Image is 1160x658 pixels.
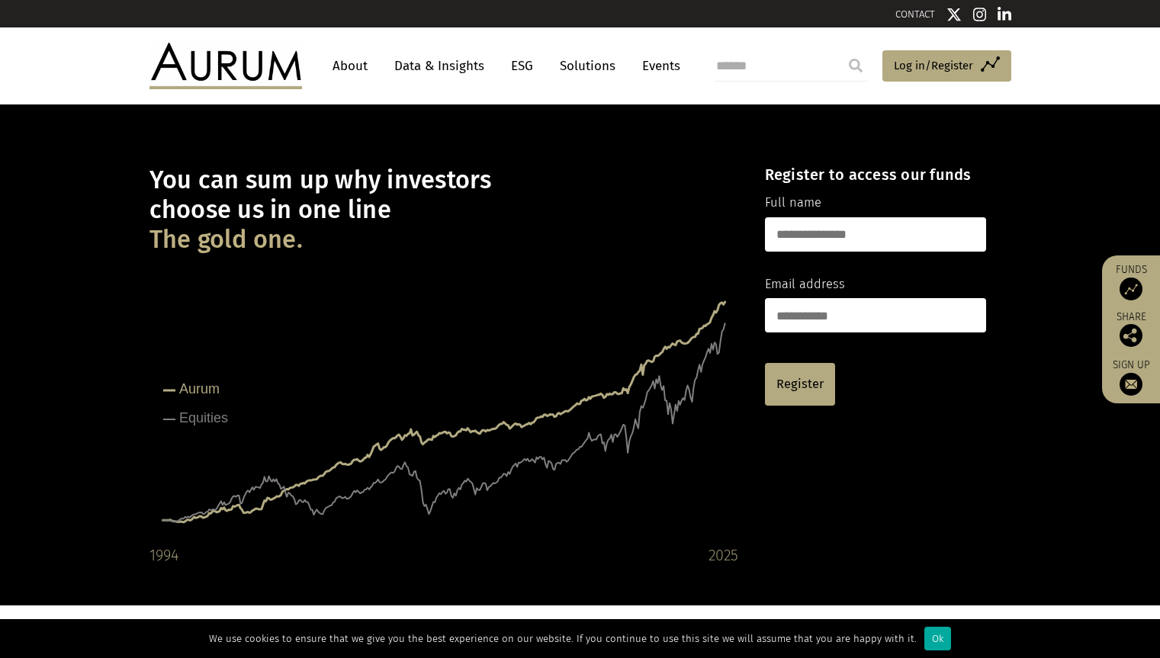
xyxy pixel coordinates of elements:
label: Full name [765,193,821,213]
a: Solutions [552,52,623,80]
tspan: Aurum [179,381,220,396]
a: ESG [503,52,541,80]
div: Ok [924,627,951,650]
h1: You can sum up why investors choose us in one line [149,165,738,255]
img: Twitter icon [946,7,962,22]
img: Aurum [149,43,302,88]
div: Share [1110,312,1152,347]
img: Sign up to our newsletter [1120,373,1142,396]
img: Share this post [1120,324,1142,347]
label: Email address [765,274,845,294]
a: CONTACT [895,8,935,20]
div: 1994 [149,543,178,567]
tspan: Equities [179,410,228,425]
div: 2025 [709,543,738,567]
img: Linkedin icon [998,7,1011,22]
img: Access Funds [1120,278,1142,300]
h4: Register to access our funds [765,165,986,184]
a: About [325,52,375,80]
a: Funds [1110,263,1152,300]
span: The gold one. [149,225,303,255]
a: Sign up [1110,358,1152,396]
img: Instagram icon [973,7,987,22]
a: Data & Insights [387,52,492,80]
a: Log in/Register [882,50,1011,82]
span: Log in/Register [894,56,973,75]
input: Submit [840,50,871,81]
a: Register [765,363,835,406]
a: Events [635,52,680,80]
